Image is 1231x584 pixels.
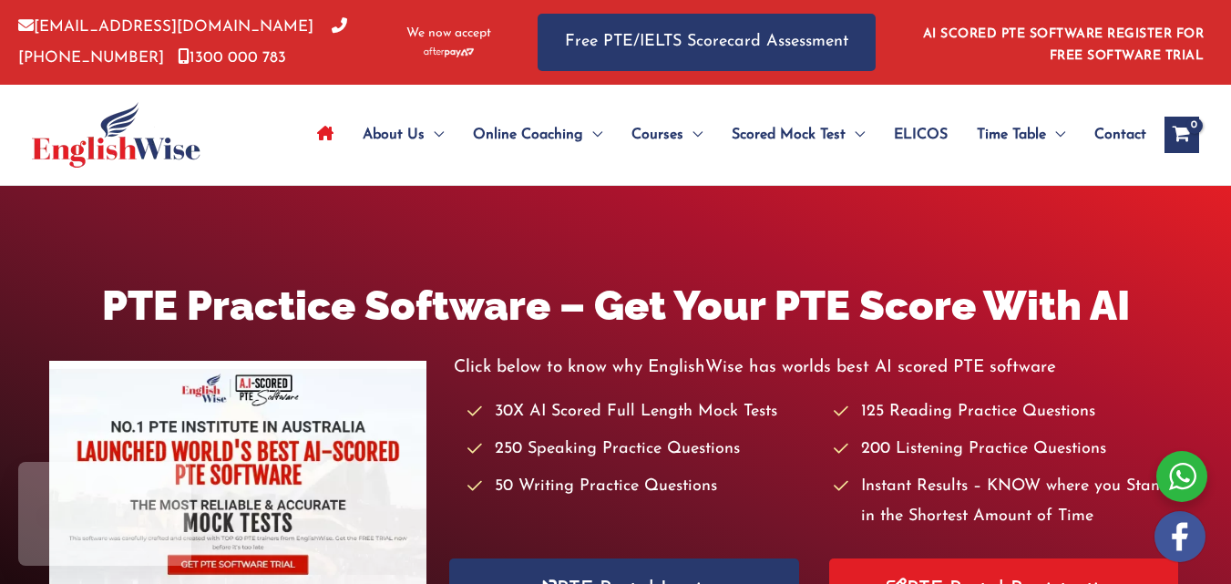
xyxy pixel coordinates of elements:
[406,25,491,43] span: We now accept
[424,47,474,57] img: Afterpay-Logo
[303,103,1146,167] nav: Site Navigation: Main Menu
[1046,103,1065,167] span: Menu Toggle
[962,103,1080,167] a: Time TableMenu Toggle
[834,435,1182,465] li: 200 Listening Practice Questions
[732,103,846,167] span: Scored Mock Test
[454,353,1182,383] p: Click below to know why EnglishWise has worlds best AI scored PTE software
[467,435,816,465] li: 250 Speaking Practice Questions
[912,13,1213,72] aside: Header Widget 1
[1154,511,1205,562] img: white-facebook.png
[631,103,683,167] span: Courses
[617,103,717,167] a: CoursesMenu Toggle
[879,103,962,167] a: ELICOS
[348,103,458,167] a: About UsMenu Toggle
[178,50,286,66] a: 1300 000 783
[18,19,347,65] a: [PHONE_NUMBER]
[894,103,948,167] span: ELICOS
[683,103,703,167] span: Menu Toggle
[977,103,1046,167] span: Time Table
[846,103,865,167] span: Menu Toggle
[425,103,444,167] span: Menu Toggle
[834,472,1182,533] li: Instant Results – KNOW where you Stand in the Shortest Amount of Time
[467,472,816,502] li: 50 Writing Practice Questions
[458,103,617,167] a: Online CoachingMenu Toggle
[467,397,816,427] li: 30X AI Scored Full Length Mock Tests
[1080,103,1146,167] a: Contact
[923,27,1205,63] a: AI SCORED PTE SOFTWARE REGISTER FOR FREE SOFTWARE TRIAL
[583,103,602,167] span: Menu Toggle
[49,277,1182,334] h1: PTE Practice Software – Get Your PTE Score With AI
[834,397,1182,427] li: 125 Reading Practice Questions
[18,19,313,35] a: [EMAIL_ADDRESS][DOMAIN_NAME]
[1164,117,1199,153] a: View Shopping Cart, empty
[473,103,583,167] span: Online Coaching
[717,103,879,167] a: Scored Mock TestMenu Toggle
[1094,103,1146,167] span: Contact
[538,14,876,71] a: Free PTE/IELTS Scorecard Assessment
[363,103,425,167] span: About Us
[32,102,200,168] img: cropped-ew-logo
